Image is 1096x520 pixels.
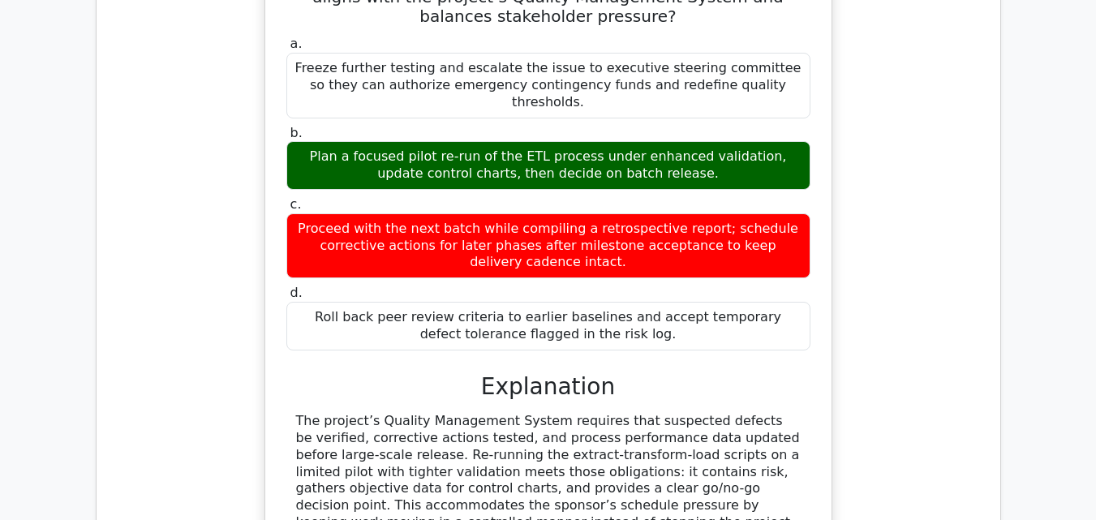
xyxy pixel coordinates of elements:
[286,302,810,350] div: Roll back peer review criteria to earlier baselines and accept temporary defect tolerance flagged...
[290,196,302,212] span: c.
[286,53,810,118] div: Freeze further testing and escalate the issue to executive steering committee so they can authori...
[286,213,810,278] div: Proceed with the next batch while compiling a retrospective report; schedule corrective actions f...
[290,285,303,300] span: d.
[286,141,810,190] div: Plan a focused pilot re-run of the ETL process under enhanced validation, update control charts, ...
[290,125,303,140] span: b.
[296,373,801,401] h3: Explanation
[290,36,303,51] span: a.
